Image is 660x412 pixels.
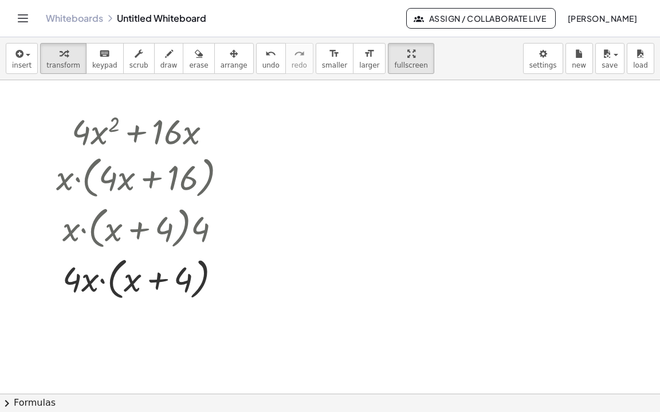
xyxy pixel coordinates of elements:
[189,61,208,69] span: erase
[262,61,280,69] span: undo
[265,47,276,61] i: undo
[99,47,110,61] i: keyboard
[256,43,286,74] button: undoundo
[123,43,155,74] button: scrub
[595,43,624,74] button: save
[572,61,586,69] span: new
[160,61,178,69] span: draw
[285,43,313,74] button: redoredo
[394,61,427,69] span: fullscreen
[388,43,434,74] button: fullscreen
[627,43,654,74] button: load
[416,13,546,23] span: Assign / Collaborate Live
[406,8,556,29] button: Assign / Collaborate Live
[529,61,557,69] span: settings
[633,61,648,69] span: load
[329,47,340,61] i: format_size
[359,61,379,69] span: larger
[14,9,32,28] button: Toggle navigation
[567,13,637,23] span: [PERSON_NAME]
[294,47,305,61] i: redo
[565,43,593,74] button: new
[316,43,353,74] button: format_sizesmaller
[353,43,386,74] button: format_sizelarger
[292,61,307,69] span: redo
[12,61,32,69] span: insert
[154,43,184,74] button: draw
[6,43,38,74] button: insert
[183,43,214,74] button: erase
[602,61,618,69] span: save
[40,43,87,74] button: transform
[221,61,247,69] span: arrange
[523,43,563,74] button: settings
[46,13,103,24] a: Whiteboards
[322,61,347,69] span: smaller
[129,61,148,69] span: scrub
[558,8,646,29] button: [PERSON_NAME]
[92,61,117,69] span: keypad
[214,43,254,74] button: arrange
[364,47,375,61] i: format_size
[86,43,124,74] button: keyboardkeypad
[46,61,80,69] span: transform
